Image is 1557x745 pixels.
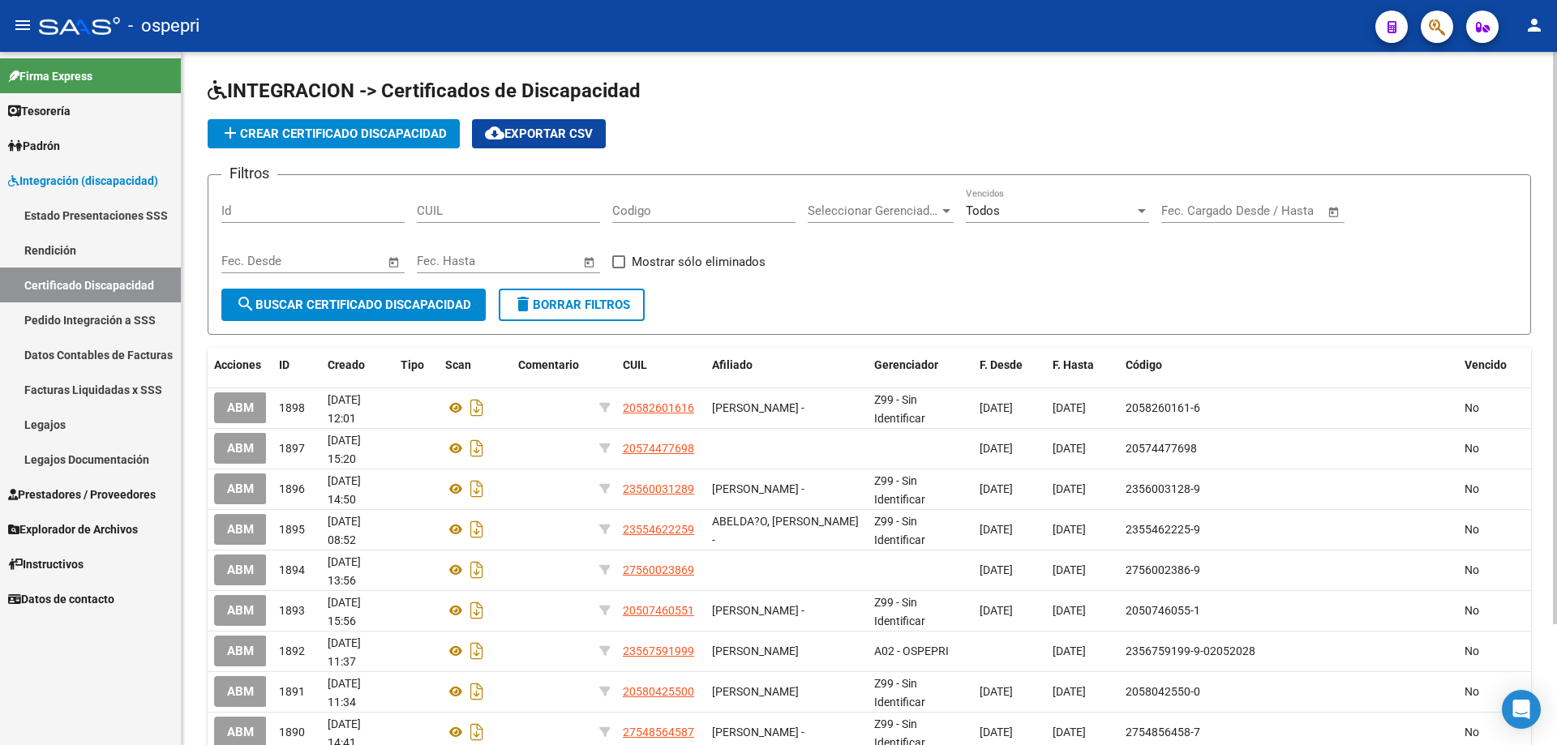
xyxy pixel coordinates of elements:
[518,358,579,371] span: Comentario
[236,298,471,312] span: Buscar Certificado Discapacidad
[623,358,647,371] span: CUIL
[1229,203,1307,218] input: End date
[1126,644,1255,657] span: 2356759199-9-02052028
[1525,15,1544,35] mat-icon: person
[227,604,254,619] span: ABM
[279,685,305,698] span: 1891
[513,294,533,314] mat-icon: delete
[1053,563,1086,576] span: [DATE]
[485,126,593,141] span: Exportar CSV
[227,523,254,537] span: ABM
[1458,348,1531,383] datatable-header-cell: Vencido
[623,442,694,455] span: 20574477698
[1053,685,1086,698] span: [DATE]
[712,515,859,546] span: ABELDA?O, [PERSON_NAME] -
[712,644,799,657] span: [PERSON_NAME]
[214,636,267,666] button: ABM
[13,15,32,35] mat-icon: menu
[1126,604,1200,617] span: 2050746055-1
[214,392,267,422] button: ABM
[227,685,254,700] span: ABM
[712,604,804,617] span: [PERSON_NAME] -
[8,172,158,190] span: Integración (discapacidad)
[581,253,599,272] button: Open calendar
[1053,401,1086,414] span: [DATE]
[808,203,939,218] span: Seleccionar Gerenciador
[1465,442,1479,455] span: No
[1126,358,1162,371] span: Código
[385,253,404,272] button: Open calendar
[1119,348,1458,383] datatable-header-cell: Código
[466,557,487,583] i: Descargar documento
[1502,690,1541,729] div: Open Intercom Messenger
[221,162,277,185] h3: Filtros
[1053,604,1086,617] span: [DATE]
[1053,482,1086,495] span: [DATE]
[394,348,439,383] datatable-header-cell: Tipo
[712,685,799,698] span: [PERSON_NAME]
[1126,563,1200,576] span: 2756002386-9
[227,563,254,578] span: ABM
[868,348,973,383] datatable-header-cell: Gerenciador
[227,726,254,740] span: ABM
[499,289,645,321] button: Borrar Filtros
[874,596,925,627] span: Z99 - Sin Identificar
[279,604,305,617] span: 1893
[321,348,394,383] datatable-header-cell: Creado
[439,348,512,383] datatable-header-cell: Scan
[221,123,240,143] mat-icon: add
[632,252,766,272] span: Mostrar sólo eliminados
[712,726,804,739] span: [PERSON_NAME] -
[1465,563,1479,576] span: No
[513,298,630,312] span: Borrar Filtros
[328,474,361,506] span: [DATE] 14:50
[1465,358,1507,371] span: Vencido
[1465,685,1479,698] span: No
[227,644,254,659] span: ABM
[616,348,706,383] datatable-header-cell: CUIL
[328,393,361,425] span: [DATE] 12:01
[1046,348,1119,383] datatable-header-cell: F. Hasta
[279,442,305,455] span: 1897
[221,126,447,141] span: Crear Certificado Discapacidad
[214,676,267,706] button: ABM
[1053,442,1086,455] span: [DATE]
[328,515,361,546] span: [DATE] 08:52
[980,523,1013,536] span: [DATE]
[328,555,361,587] span: [DATE] 13:56
[272,348,321,383] datatable-header-cell: ID
[214,433,267,463] button: ABM
[227,482,254,497] span: ABM
[874,644,949,657] span: A02 - OSPEPRI
[466,597,487,623] i: Descargar documento
[980,401,1013,414] span: [DATE]
[8,67,92,85] span: Firma Express
[1126,442,1197,455] span: 20574477698
[623,685,694,698] span: 20580425500
[1053,726,1086,739] span: [DATE]
[466,638,487,664] i: Descargar documento
[623,644,694,657] span: 23567591999
[221,289,486,321] button: Buscar Certificado Discapacidad
[1126,726,1200,739] span: 2754856458-7
[208,348,272,383] datatable-header-cell: Acciones
[623,482,694,495] span: 23560031289
[1126,401,1200,414] span: 2058260161-6
[1465,523,1479,536] span: No
[279,726,305,739] span: 1890
[980,482,1013,495] span: [DATE]
[980,563,1013,576] span: [DATE]
[874,393,925,425] span: Z99 - Sin Identificar
[8,102,71,120] span: Tesorería
[279,644,305,657] span: 1892
[128,8,199,44] span: - ospepri
[279,563,305,576] span: 1894
[874,677,925,709] span: Z99 - Sin Identificar
[623,563,694,576] span: 27560023869
[466,395,487,421] i: Descargar documento
[980,358,1023,371] span: F. Desde
[279,482,305,495] span: 1896
[980,685,1013,698] span: [DATE]
[485,123,504,143] mat-icon: cloud_download
[208,119,460,148] button: Crear Certificado Discapacidad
